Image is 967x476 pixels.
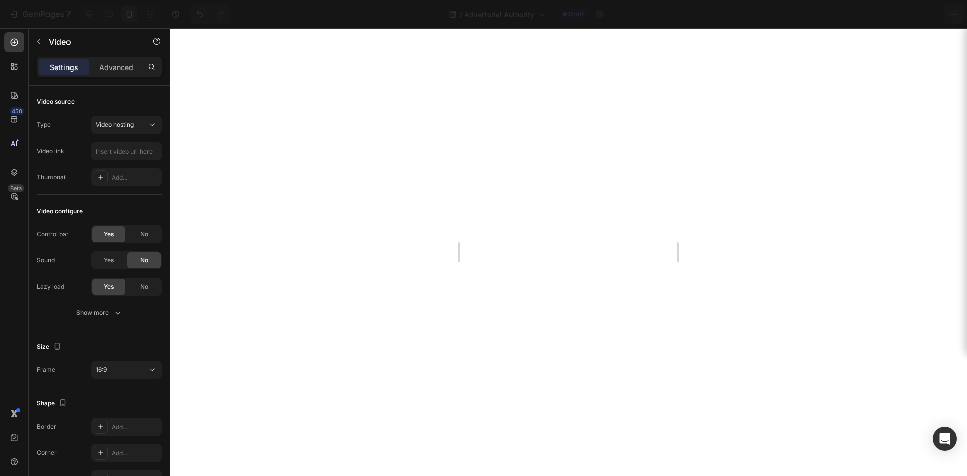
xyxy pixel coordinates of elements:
[863,4,896,24] button: Save
[37,147,64,156] div: Video link
[91,361,162,379] button: 16:9
[104,230,114,239] span: Yes
[104,256,114,265] span: Yes
[8,184,24,192] div: Beta
[37,397,69,411] div: Shape
[112,449,159,458] div: Add...
[37,448,57,457] div: Corner
[37,207,83,216] div: Video configure
[140,282,148,291] span: No
[569,10,584,19] span: Draft
[900,4,942,24] button: Publish
[140,230,148,239] span: No
[4,4,75,24] button: 7
[37,173,67,182] div: Thumbnail
[112,173,159,182] div: Add...
[37,365,55,374] div: Frame
[10,107,24,115] div: 450
[933,427,957,451] div: Open Intercom Messenger
[91,116,162,134] button: Video hosting
[37,340,63,354] div: Size
[37,422,56,431] div: Border
[99,62,133,73] p: Advanced
[37,120,51,129] div: Type
[50,62,78,73] p: Settings
[460,28,677,476] iframe: Design area
[76,308,123,318] div: Show more
[37,230,69,239] div: Control bar
[49,36,134,48] p: Video
[37,282,64,291] div: Lazy load
[871,10,888,19] span: Save
[66,8,71,20] p: 7
[96,366,107,373] span: 16:9
[104,282,114,291] span: Yes
[460,9,462,20] span: /
[140,256,148,265] span: No
[37,97,75,106] div: Video source
[909,9,934,20] div: Publish
[96,121,134,128] span: Video hosting
[37,256,55,265] div: Sound
[464,9,534,20] span: Advertorial Authority
[37,304,162,322] button: Show more
[91,142,162,160] input: Insert video url here
[112,423,159,432] div: Add...
[190,4,231,24] div: Undo/Redo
